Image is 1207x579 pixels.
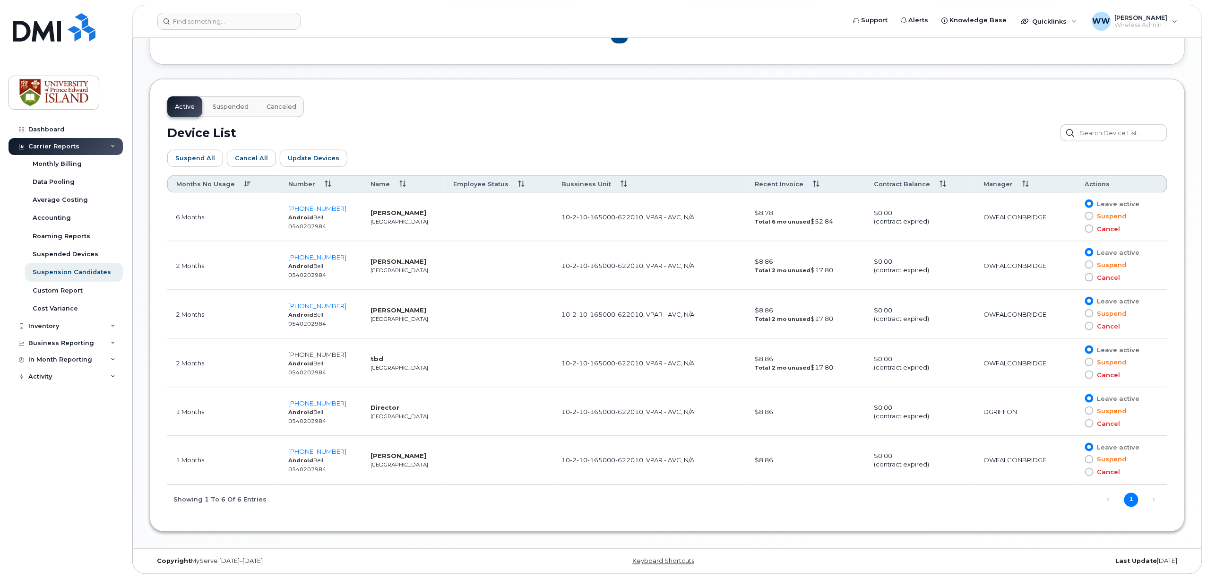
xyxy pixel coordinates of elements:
td: 10-2-10-165000-622010, VPAR - AVC, N/A [553,290,747,339]
button: Suspend All [167,150,223,167]
span: Suspend [1094,455,1127,464]
span: Suspend [1094,406,1127,415]
button: Update Devices [280,150,347,167]
strong: Copyright [157,558,191,565]
span: Wireless Admin [1115,21,1168,29]
td: $0.00 [865,242,975,290]
td: $8.86 $17.80 [747,290,865,339]
td: $8.86 [747,388,865,436]
a: [PHONE_NUMBER] [288,205,346,212]
span: Suspend All [175,154,215,163]
strong: [PERSON_NAME] [371,306,426,314]
td: OWFALCONBRIDGE [975,290,1077,339]
small: Bell 0540202984 [288,360,326,376]
h2: Device List [167,126,236,140]
a: [PHONE_NUMBER] [288,302,346,310]
a: [PHONE_NUMBER] [288,253,346,261]
th: Contract Balance: activate to sort column ascending [865,175,975,193]
span: Leave active [1094,346,1140,354]
span: Leave active [1094,199,1140,208]
td: 2 Months [167,339,280,388]
span: Cancel [1094,419,1121,428]
span: Cancel [1094,225,1121,233]
button: Cancel All [227,150,276,167]
strong: [PERSON_NAME] [371,209,426,216]
td: 6 Months [167,193,280,242]
span: (contract expired) [874,412,929,420]
div: Showing 1 to 6 of 6 entries [167,491,267,507]
span: Cancel [1094,273,1121,282]
th: Number: activate to sort column ascending [280,175,362,193]
th: Name: activate to sort column ascending [362,175,445,193]
span: Alerts [909,16,929,25]
span: [PERSON_NAME] [1115,14,1168,21]
strong: Total 2 mo unused [755,316,811,322]
small: [GEOGRAPHIC_DATA] [371,364,428,371]
strong: Total 6 mo unused [755,218,811,225]
td: OWFALCONBRIDGE [975,339,1077,388]
th: Months No Usage: activate to sort column ascending [167,175,280,193]
span: (contract expired) [874,266,929,274]
td: 2 Months [167,242,280,290]
a: [PHONE_NUMBER] [288,399,346,407]
input: Search Device List... [1060,124,1167,141]
td: 10-2-10-165000-622010, VPAR - AVC, N/A [553,242,747,290]
a: Keyboard Shortcuts [633,558,695,565]
small: Bell 0540202984 [288,458,326,473]
td: 1 Months [167,436,280,485]
a: 1 [1124,493,1138,507]
span: Support [861,16,888,25]
strong: [PERSON_NAME] [371,452,426,460]
span: (contract expired) [874,363,929,371]
small: [GEOGRAPHIC_DATA] [371,462,428,468]
a: [PHONE_NUMBER] [288,351,346,358]
strong: Android [288,311,313,318]
td: $8.86 $17.80 [747,339,865,388]
span: Cancel [1094,468,1121,477]
small: [GEOGRAPHIC_DATA] [371,267,428,274]
strong: Director [371,404,399,411]
div: [DATE] [840,558,1185,565]
small: Bell 0540202984 [288,409,326,424]
a: Previous [1102,493,1116,507]
td: 10-2-10-165000-622010, VPAR - AVC, N/A [553,193,747,242]
input: Find something... [157,13,301,30]
td: $8.86 $17.80 [747,242,865,290]
td: 10-2-10-165000-622010, VPAR - AVC, N/A [553,436,747,485]
td: 2 Months [167,290,280,339]
span: Leave active [1094,394,1140,403]
th: Manager: activate to sort column ascending [975,175,1077,193]
strong: Android [288,409,313,415]
span: Suspended [213,103,249,111]
span: Leave active [1094,443,1140,452]
a: Next [1147,493,1161,507]
td: $0.00 [865,436,975,485]
span: Leave active [1094,297,1140,306]
strong: Total 2 mo unused [755,364,811,371]
a: Knowledge Base [935,11,1014,30]
span: [PHONE_NUMBER] [288,448,346,456]
span: (contract expired) [874,315,929,322]
strong: Android [288,263,313,269]
span: Suspend [1094,212,1127,221]
span: Update Devices [288,154,339,163]
span: Cancel [1094,322,1121,331]
strong: [PERSON_NAME] [371,258,426,265]
span: Knowledge Base [950,16,1007,25]
a: Alerts [894,11,935,30]
div: Quicklinks [1015,12,1084,31]
th: Actions [1077,175,1167,193]
td: 1 Months [167,388,280,436]
strong: Last Update [1116,558,1157,565]
small: [GEOGRAPHIC_DATA] [371,218,428,225]
small: Bell 0540202984 [288,214,326,230]
td: $8.86 [747,436,865,485]
strong: Android [288,214,313,221]
span: Cancel [1094,371,1121,380]
th: Bussiness Unit: activate to sort column ascending [553,175,747,193]
strong: Total 2 mo unused [755,267,811,274]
